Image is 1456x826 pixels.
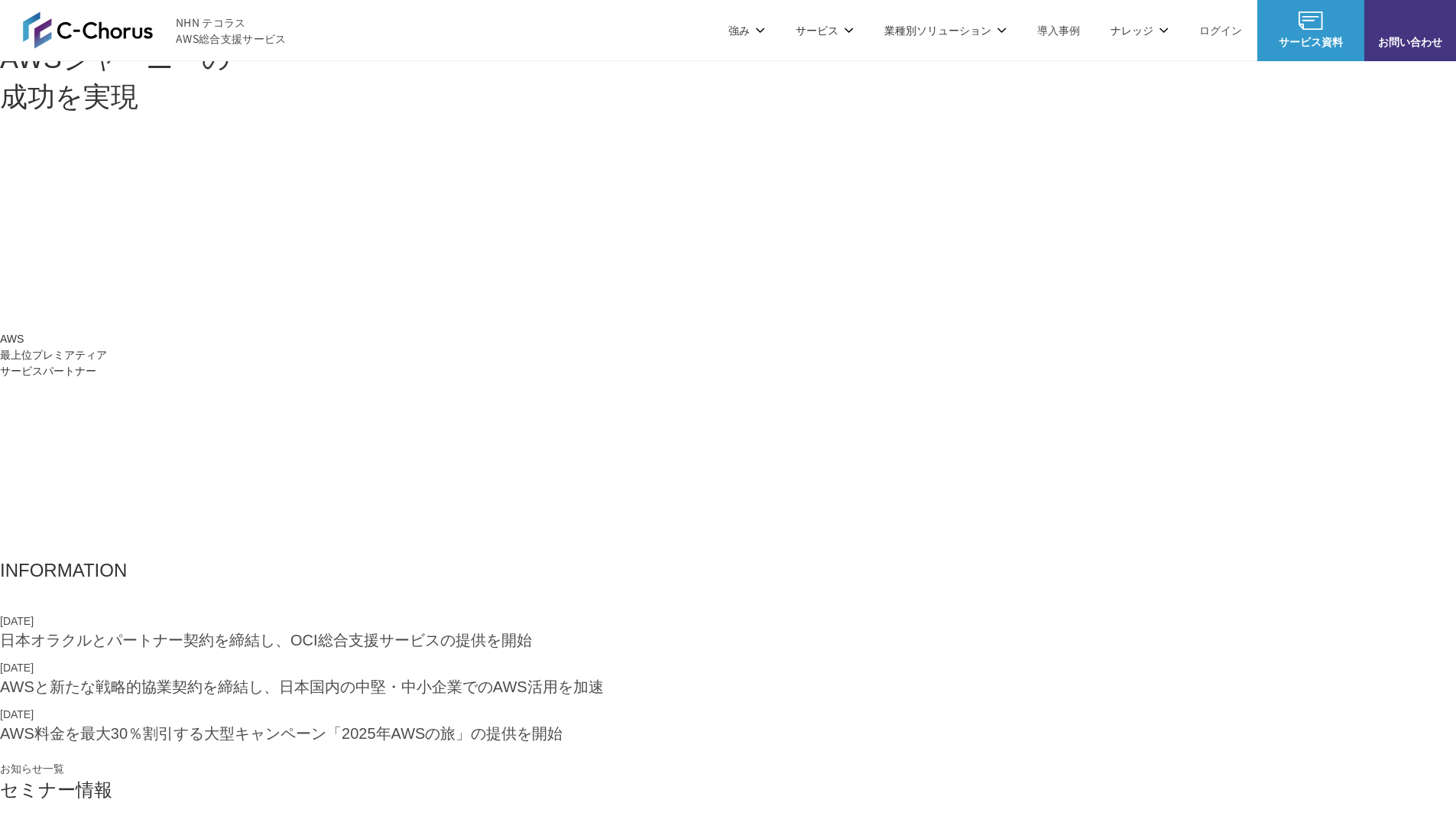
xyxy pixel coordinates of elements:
img: AWS総合支援サービス C-Chorus サービス資料 [1299,11,1323,30]
span: お問い合わせ [1364,34,1456,50]
a: 導入事例 [1037,22,1080,38]
img: お問い合わせ [1398,11,1422,30]
img: AWS総合支援サービス C-Chorus [23,11,153,48]
span: サービス資料 [1257,34,1364,50]
span: NHN テコラス AWS総合支援サービス [176,15,287,47]
p: 業種別ソリューション [884,22,1007,38]
a: AWS総合支援サービス C-Chorus NHN テコラスAWS総合支援サービス [23,11,287,48]
img: AWS請求代行サービス 統合管理プラン [400,148,798,255]
p: ナレッジ [1111,22,1169,38]
p: 強み [728,22,765,38]
a: ログイン [1199,22,1242,38]
p: サービス [796,22,854,38]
